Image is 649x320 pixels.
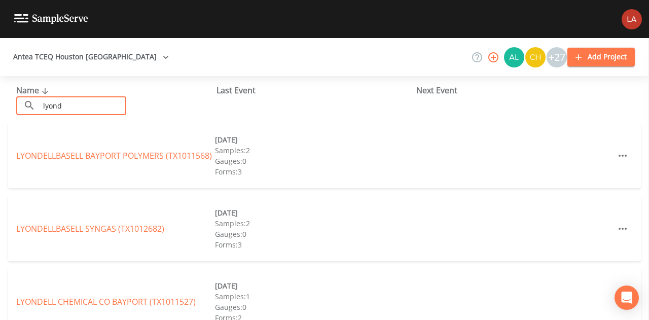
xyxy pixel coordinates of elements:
[14,14,88,24] img: logo
[215,218,414,229] div: Samples: 2
[525,47,546,67] div: Charles Medina
[215,207,414,218] div: [DATE]
[504,47,524,67] img: 30a13df2a12044f58df5f6b7fda61338
[416,84,617,96] div: Next Event
[16,296,196,307] a: LYONDELL CHEMICAL CO BAYPORT (TX1011527)
[503,47,525,67] div: Alaina Hahn
[9,48,173,66] button: Antea TCEQ Houston [GEOGRAPHIC_DATA]
[215,145,414,156] div: Samples: 2
[215,166,414,177] div: Forms: 3
[215,156,414,166] div: Gauges: 0
[217,84,417,96] div: Last Event
[215,280,414,291] div: [DATE]
[215,229,414,239] div: Gauges: 0
[215,239,414,250] div: Forms: 3
[567,48,635,66] button: Add Project
[16,223,164,234] a: LYONDELLBASELL SYNGAS (TX1012682)
[615,286,639,310] div: Open Intercom Messenger
[215,134,414,145] div: [DATE]
[16,150,212,161] a: LYONDELLBASELL BAYPORT POLYMERS (TX1011568)
[622,9,642,29] img: cf6e799eed601856facf0d2563d1856d
[525,47,546,67] img: c74b8b8b1c7a9d34f67c5e0ca157ed15
[40,96,126,115] input: Search Projects
[547,47,567,67] div: +27
[215,291,414,302] div: Samples: 1
[215,302,414,312] div: Gauges: 0
[16,85,51,96] span: Name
